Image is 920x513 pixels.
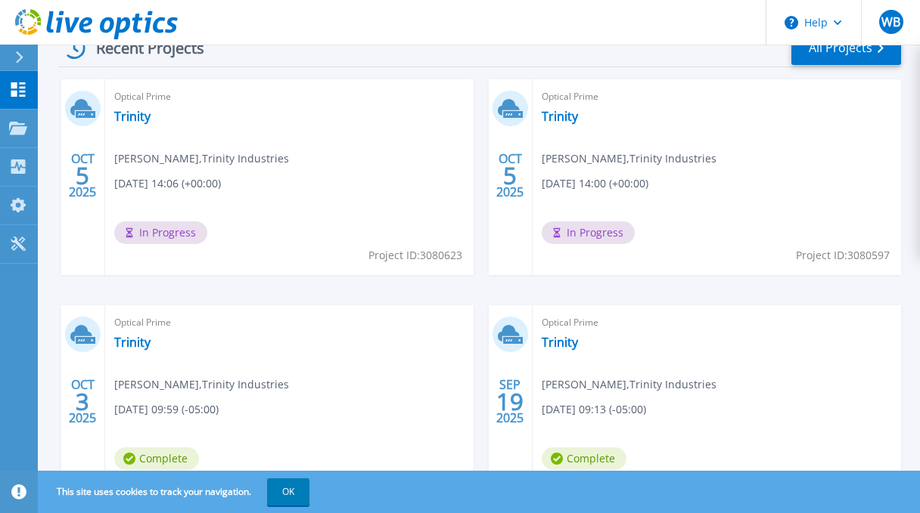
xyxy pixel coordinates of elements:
span: Complete [542,447,626,470]
span: [DATE] 14:00 (+00:00) [542,175,648,192]
span: [PERSON_NAME] , Trinity Industries [114,376,289,393]
span: WB [881,16,900,28]
span: [PERSON_NAME] , Trinity Industries [542,376,716,393]
span: Optical Prime [114,88,465,105]
span: Optical Prime [542,88,892,105]
span: [PERSON_NAME] , Trinity Industries [542,150,716,167]
span: 5 [503,169,517,182]
span: In Progress [542,221,635,244]
div: SEP 2025 [496,374,524,429]
div: OCT 2025 [68,374,97,429]
div: Recent Projects [58,29,225,66]
a: Trinity [542,109,578,124]
a: Trinity [542,335,578,350]
span: [DATE] 09:59 (-05:00) [114,401,219,418]
span: 5 [76,169,89,182]
a: Trinity [114,335,151,350]
span: Project ID: 3080623 [368,247,462,264]
span: Optical Prime [542,314,892,331]
div: OCT 2025 [496,148,524,203]
div: OCT 2025 [68,148,97,203]
span: [PERSON_NAME] , Trinity Industries [114,150,289,167]
button: OK [267,478,309,505]
span: Optical Prime [114,314,465,331]
span: This site uses cookies to track your navigation. [42,478,309,505]
span: 19 [496,395,524,408]
span: [DATE] 14:06 (+00:00) [114,175,221,192]
span: Project ID: 3080597 [796,247,890,264]
a: Trinity [114,109,151,124]
a: All Projects [791,31,901,65]
span: 3 [76,395,89,408]
span: In Progress [114,221,207,244]
span: [DATE] 09:13 (-05:00) [542,401,646,418]
span: Complete [114,447,199,470]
